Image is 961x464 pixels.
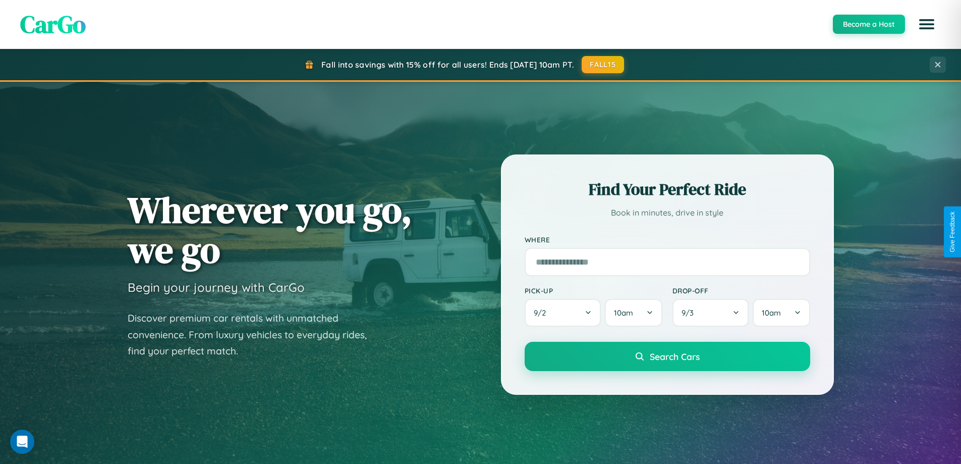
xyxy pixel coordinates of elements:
button: 10am [605,299,662,327]
button: Become a Host [833,15,905,34]
span: 9 / 3 [682,308,699,318]
p: Book in minutes, drive in style [525,205,810,220]
h1: Wherever you go, we go [128,190,412,270]
span: Fall into savings with 15% off for all users! Ends [DATE] 10am PT. [321,60,574,70]
span: CarGo [20,8,86,41]
button: Open menu [913,10,941,38]
button: 9/3 [672,299,749,327]
span: 10am [614,308,633,318]
label: Pick-up [525,286,662,295]
button: 10am [753,299,810,327]
span: 10am [762,308,781,318]
label: Drop-off [672,286,810,295]
button: 9/2 [525,299,601,327]
span: 9 / 2 [534,308,551,318]
div: Give Feedback [949,212,956,252]
h2: Find Your Perfect Ride [525,178,810,200]
span: Search Cars [650,351,700,362]
h3: Begin your journey with CarGo [128,280,305,295]
label: Where [525,235,810,244]
button: Search Cars [525,342,810,371]
div: Open Intercom Messenger [10,430,34,454]
button: FALL15 [582,56,624,73]
p: Discover premium car rentals with unmatched convenience. From luxury vehicles to everyday rides, ... [128,310,380,359]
